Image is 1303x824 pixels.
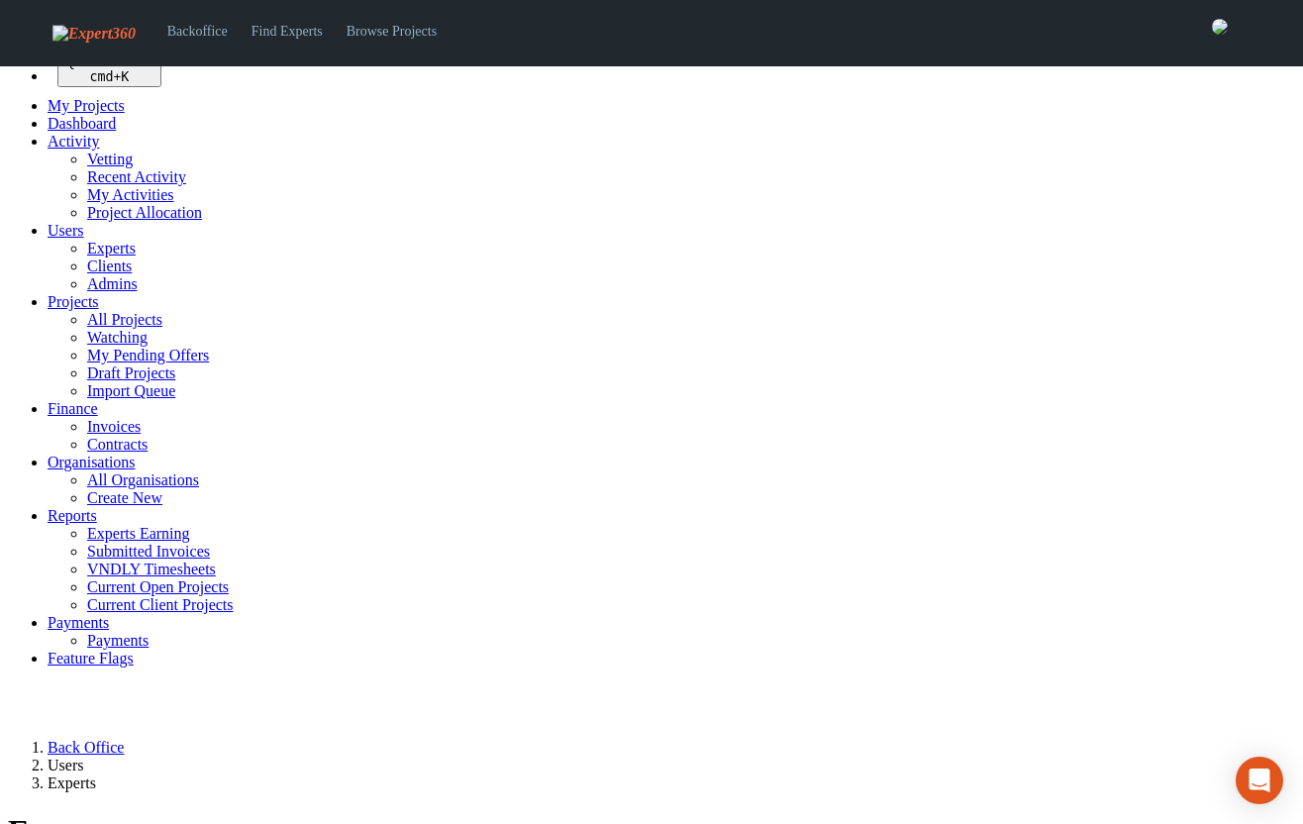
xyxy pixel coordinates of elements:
[87,578,229,595] a: Current Open Projects
[1236,757,1283,804] div: Open Intercom Messenger
[87,525,190,542] a: Experts Earning
[48,293,99,310] a: Projects
[89,69,113,84] kbd: cmd
[87,257,132,274] a: Clients
[87,418,141,435] a: Invoices
[48,400,98,417] a: Finance
[48,454,136,470] a: Organisations
[87,240,136,257] a: Experts
[48,739,124,756] a: Back Office
[48,133,99,150] a: Activity
[48,774,1295,792] li: Experts
[87,311,162,328] a: All Projects
[87,204,202,221] a: Project Allocation
[87,596,234,613] a: Current Client Projects
[87,382,175,399] a: Import Queue
[87,543,210,560] a: Submitted Invoices
[87,561,216,577] a: VNDLY Timesheets
[48,757,1295,774] li: Users
[48,507,97,524] a: Reports
[48,222,83,239] a: Users
[87,436,148,453] a: Contracts
[1212,19,1228,35] img: 0421c9a1-ac87-4857-a63f-b59ed7722763-normal.jpeg
[57,51,161,87] button: Quick search... cmd+K
[87,168,186,185] a: Recent Activity
[48,614,109,631] a: Payments
[87,329,148,346] a: Watching
[48,115,116,132] a: Dashboard
[87,347,209,363] a: My Pending Offers
[87,151,133,167] a: Vetting
[87,364,175,381] a: Draft Projects
[48,97,125,114] a: My Projects
[87,275,138,292] a: Admins
[121,69,129,84] kbd: K
[48,650,134,667] a: Feature Flags
[65,69,153,84] div: +
[87,489,162,506] a: Create New
[87,471,199,488] a: All Organisations
[52,25,136,43] img: Expert360
[87,632,149,649] a: Payments
[87,186,174,203] a: My Activities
